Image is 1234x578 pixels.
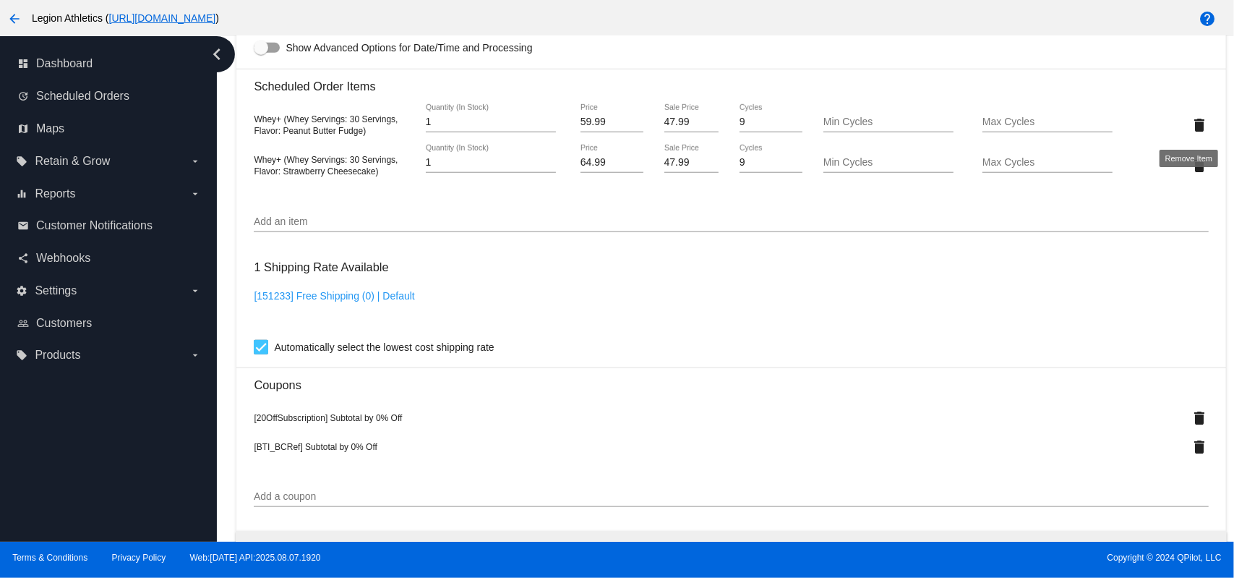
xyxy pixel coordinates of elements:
mat-icon: delete [1191,409,1209,427]
a: Terms & Conditions [12,553,87,563]
input: Add a coupon [254,491,1208,503]
i: chevron_left [205,43,228,66]
h3: Scheduled Order Items [254,69,1208,93]
i: email [17,220,29,231]
input: Max Cycles [982,157,1113,169]
input: Quantity (In Stock) [426,157,556,169]
mat-icon: delete [1191,116,1208,134]
input: Max Cycles [982,116,1113,128]
a: email Customer Notifications [17,214,201,237]
span: Legion Athletics ( ) [32,12,219,24]
span: Customers [36,317,92,330]
i: map [17,123,29,135]
span: Whey+ (Whey Servings: 30 Servings, Flavor: Strawberry Cheesecake) [254,155,398,177]
input: Min Cycles [823,116,954,128]
a: map Maps [17,117,201,140]
span: Products [35,349,80,362]
mat-icon: delete [1191,438,1209,456]
a: update Scheduled Orders [17,85,201,108]
i: dashboard [17,58,29,69]
span: Maps [36,122,64,135]
span: Webhooks [36,252,90,265]
i: local_offer [16,156,27,167]
i: people_outline [17,318,29,329]
input: Sale Price [664,157,719,169]
span: Customer Notifications [36,219,153,232]
mat-icon: help [1199,10,1216,27]
i: arrow_drop_down [189,156,201,167]
h3: Coupons [254,367,1208,392]
h3: 1 Shipping Rate Available [254,252,388,283]
span: Retain & Grow [35,155,110,168]
a: Web:[DATE] API:2025.08.07.1920 [190,553,321,563]
a: Privacy Policy [112,553,166,563]
input: Price [580,116,643,128]
mat-expansion-panel-header: Order total 95.98 [236,531,1226,566]
input: Quantity (In Stock) [426,116,556,128]
span: Dashboard [36,57,93,70]
span: Whey+ (Whey Servings: 30 Servings, Flavor: Peanut Butter Fudge) [254,114,398,136]
a: [151233] Free Shipping (0) | Default [254,290,414,302]
a: share Webhooks [17,247,201,270]
i: equalizer [16,188,27,200]
input: Cycles [740,116,802,128]
i: update [17,90,29,102]
span: Scheduled Orders [36,90,129,103]
i: settings [16,285,27,297]
span: Copyright © 2024 QPilot, LLC [630,553,1222,563]
i: arrow_drop_down [189,349,201,361]
mat-icon: delete [1191,157,1208,174]
span: Settings [35,284,77,297]
i: local_offer [16,349,27,361]
i: arrow_drop_down [189,285,201,297]
mat-icon: arrow_back [6,10,23,27]
a: dashboard Dashboard [17,52,201,75]
input: Sale Price [664,116,719,128]
a: people_outline Customers [17,312,201,335]
span: [BTI_BCRef] Subtotal by 0% Off [254,442,377,452]
input: Min Cycles [823,157,954,169]
input: Cycles [740,157,802,169]
input: Price [580,157,643,169]
input: Add an item [254,216,1208,228]
span: [20OffSubscription] Subtotal by 0% Off [254,413,402,423]
a: [URL][DOMAIN_NAME] [109,12,216,24]
span: Reports [35,187,75,200]
span: Show Advanced Options for Date/Time and Processing [286,41,532,55]
i: arrow_drop_down [189,188,201,200]
span: Automatically select the lowest cost shipping rate [274,339,494,356]
i: share [17,252,29,264]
